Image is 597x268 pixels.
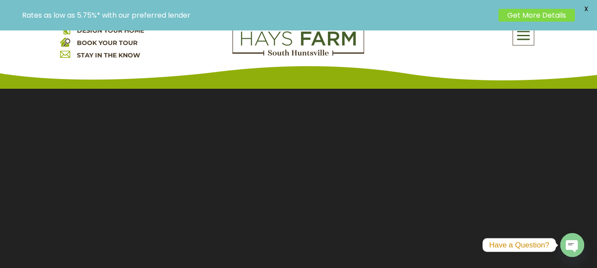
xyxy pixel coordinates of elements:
[77,39,137,47] a: BOOK YOUR TOUR
[77,51,140,59] a: STAY IN THE KNOW
[22,11,494,19] p: Rates as low as 5.75%* with our preferred lender
[498,9,575,22] a: Get More Details
[60,37,70,47] img: book your home tour
[232,50,364,58] a: hays farm homes huntsville development
[232,24,364,56] img: Logo
[579,2,593,15] span: X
